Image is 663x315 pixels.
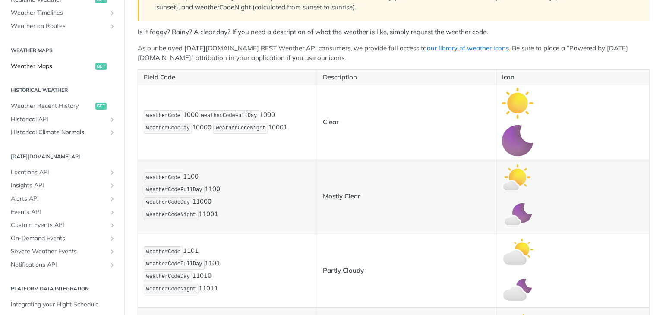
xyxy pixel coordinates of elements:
img: clear_night [502,125,533,156]
button: Show subpages for Weather on Routes [109,23,116,30]
span: Weather Recent History [11,102,93,110]
a: Weather Mapsget [6,60,118,73]
span: weatherCodeDay [146,274,190,280]
p: As our beloved [DATE][DOMAIN_NAME] REST Weather API consumers, we provide full access to . Be sur... [138,44,650,63]
span: Expand image [502,247,533,255]
span: weatherCode [146,175,180,181]
a: Insights APIShow subpages for Insights API [6,179,118,192]
button: Show subpages for Insights API [109,182,116,189]
button: Show subpages for Alerts API [109,195,116,202]
a: Custom Events APIShow subpages for Custom Events API [6,219,118,232]
a: Locations APIShow subpages for Locations API [6,166,118,179]
span: Weather Maps [11,62,93,71]
span: get [95,103,107,110]
a: Historical APIShow subpages for Historical API [6,113,118,126]
a: Severe Weather EventsShow subpages for Severe Weather Events [6,245,118,258]
p: 1000 1000 1000 1000 [144,110,311,135]
span: get [95,63,107,70]
span: weatherCodeNight [146,286,196,292]
span: Alerts API [11,195,107,203]
span: weatherCodeDay [146,199,190,205]
h2: Weather Maps [6,47,118,54]
strong: 1 [214,284,218,292]
h2: Platform DATA integration [6,285,118,293]
p: Is it foggy? Rainy? A clear day? If you need a description of what the weather is like, simply re... [138,27,650,37]
span: Custom Events API [11,221,107,230]
img: mostly_clear_night [502,199,533,230]
a: On-Demand EventsShow subpages for On-Demand Events [6,232,118,245]
p: Description [323,72,490,82]
strong: 0 [208,123,212,131]
span: weatherCode [146,113,180,119]
span: weatherCodeFullDay [201,113,257,119]
a: our library of weather icons [427,44,509,52]
h2: [DATE][DOMAIN_NAME] API [6,153,118,161]
a: Weather TimelinesShow subpages for Weather Timelines [6,6,118,19]
span: Insights API [11,181,107,190]
p: Field Code [144,72,311,82]
span: Historical Climate Normals [11,128,107,137]
a: Historical Climate NormalsShow subpages for Historical Climate Normals [6,126,118,139]
button: Show subpages for Historical Climate Normals [109,129,116,136]
span: Expand image [502,210,533,218]
span: weatherCodeNight [146,212,196,218]
span: Events API [11,208,107,217]
p: 1101 1101 1101 1101 [144,246,311,295]
strong: 1 [284,123,287,131]
img: partly_cloudy_day [502,236,533,267]
span: Weather Timelines [11,9,107,17]
button: Show subpages for Events API [109,209,116,216]
button: Show subpages for Custom Events API [109,222,116,229]
span: On-Demand Events [11,234,107,243]
strong: Partly Cloudy [323,266,364,274]
button: Show subpages for Locations API [109,169,116,176]
p: 1100 1100 1100 1100 [144,171,311,221]
span: weatherCode [146,249,180,255]
h2: Historical Weather [6,86,118,94]
a: Weather Recent Historyget [6,100,118,113]
span: weatherCodeFullDay [146,261,202,267]
img: clear_day [502,88,533,119]
span: weatherCodeDay [146,125,190,131]
span: Severe Weather Events [11,247,107,256]
span: Historical API [11,115,107,124]
span: Expand image [502,284,533,293]
span: weatherCodeNight [216,125,265,131]
strong: Mostly Clear [323,192,360,200]
a: Weather on RoutesShow subpages for Weather on Routes [6,20,118,33]
span: Integrating your Flight Schedule [11,300,116,309]
a: Events APIShow subpages for Events API [6,206,118,219]
span: Expand image [502,173,533,181]
span: Locations API [11,168,107,177]
a: Integrating your Flight Schedule [6,298,118,311]
strong: 0 [208,271,212,280]
button: Show subpages for Severe Weather Events [109,248,116,255]
strong: 1 [214,210,218,218]
a: Notifications APIShow subpages for Notifications API [6,258,118,271]
strong: Clear [323,118,339,126]
span: Weather on Routes [11,22,107,31]
a: Alerts APIShow subpages for Alerts API [6,192,118,205]
span: Expand image [502,136,533,144]
span: Expand image [502,98,533,107]
button: Show subpages for Historical API [109,116,116,123]
button: Show subpages for Weather Timelines [109,9,116,16]
strong: 0 [208,197,212,205]
span: weatherCodeFullDay [146,187,202,193]
button: Show subpages for On-Demand Events [109,235,116,242]
img: mostly_clear_day [502,162,533,193]
img: partly_cloudy_night [502,274,533,305]
button: Show subpages for Notifications API [109,261,116,268]
span: Notifications API [11,261,107,269]
p: Icon [502,72,644,82]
